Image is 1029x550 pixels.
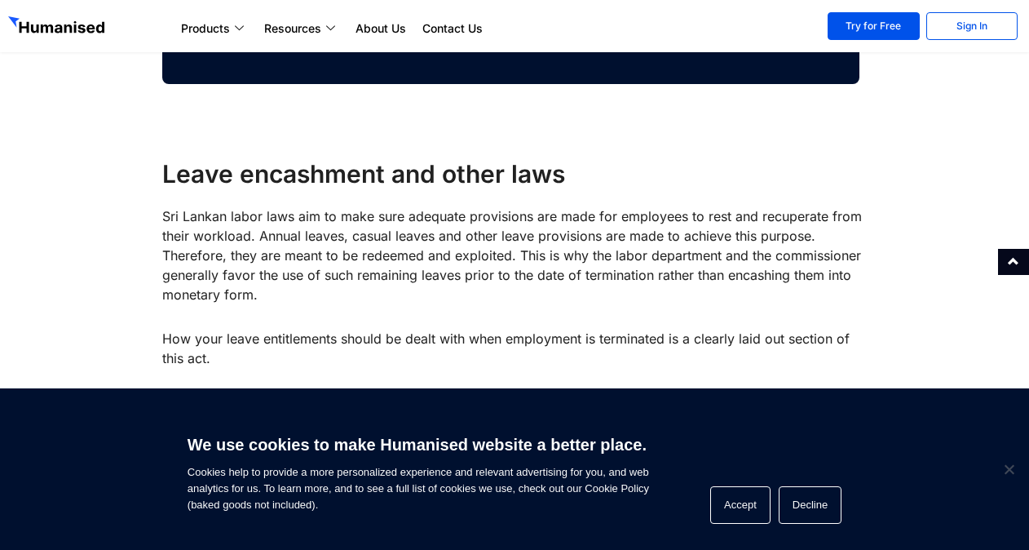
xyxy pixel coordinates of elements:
a: Contact Us [414,19,491,38]
span: Cookies help to provide a more personalized experience and relevant advertising for you, and web ... [188,425,649,513]
a: About Us [347,19,414,38]
a: Try for Free [828,12,919,40]
a: Resources [256,19,347,38]
img: GetHumanised Logo [8,16,108,38]
span: Decline [1000,461,1017,477]
h4: Leave encashment and other laws [162,157,866,190]
a: Products [173,19,256,38]
button: Decline [779,486,841,524]
button: Accept [710,486,771,524]
h6: We use cookies to make Humanised website a better place. [188,433,649,456]
p: Sri Lankan labor laws aim to make sure adequate provisions are made for employees to rest and rec... [162,206,866,304]
p: How your leave entitlements should be dealt with when employment is terminated is a clearly laid ... [162,329,866,368]
a: Sign In [926,12,1018,40]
